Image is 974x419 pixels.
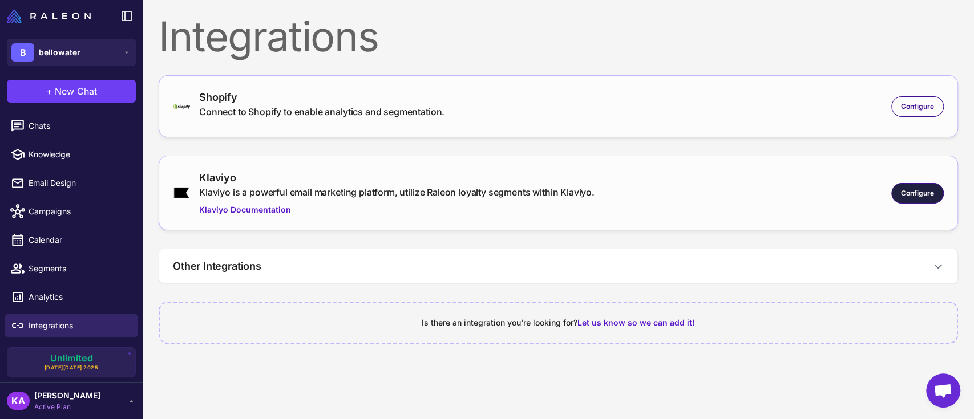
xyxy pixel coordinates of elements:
[29,319,129,332] span: Integrations
[173,316,943,329] div: Is there an integration you're looking for?
[5,228,138,252] a: Calendar
[34,389,100,402] span: [PERSON_NAME]
[29,177,129,189] span: Email Design
[926,373,960,408] a: Open chat
[11,43,34,62] div: B
[29,120,129,132] span: Chats
[199,105,444,119] div: Connect to Shopify to enable analytics and segmentation.
[159,16,958,57] div: Integrations
[577,318,695,327] span: Let us know so we can add it!
[199,185,595,199] div: Klaviyo is a powerful email marketing platform, utilize Raleon loyalty segments within Klaviyo.
[7,9,95,23] a: Raleon Logo
[34,402,100,412] span: Active Plan
[29,205,129,218] span: Campaigns
[5,171,138,195] a: Email Design
[29,291,129,303] span: Analytics
[7,392,30,410] div: KA
[199,204,595,216] a: Klaviyo Documentation
[5,314,138,337] a: Integrations
[5,257,138,280] a: Segments
[5,200,138,223] a: Campaigns
[199,90,444,105] div: Shopify
[173,258,261,274] h3: Other Integrations
[45,364,99,372] span: [DATE][DATE] 2025
[55,84,97,98] span: New Chat
[5,114,138,138] a: Chats
[29,234,129,246] span: Calendar
[173,186,190,199] img: klaviyo.png
[901,101,934,112] span: Configure
[173,104,190,109] img: shopify-logo-primary-logo-456baa801ee66a0a435671082365958316831c9960c480451dd0330bcdae304f.svg
[50,353,93,363] span: Unlimited
[5,285,138,309] a: Analytics
[7,80,136,103] button: +New Chat
[39,46,80,59] span: bellowater
[7,39,136,66] button: Bbellowater
[29,148,129,161] span: Knowledge
[7,9,91,23] img: Raleon Logo
[199,170,595,185] div: Klaviyo
[5,143,138,166] a: Knowledge
[901,188,934,198] span: Configure
[159,249,957,283] button: Other Integrations
[46,84,52,98] span: +
[29,262,129,275] span: Segments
